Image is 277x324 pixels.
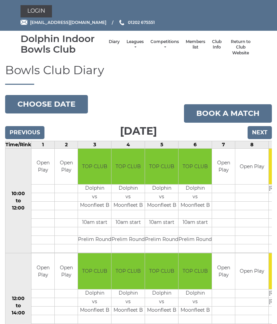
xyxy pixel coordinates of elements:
[212,39,222,50] a: Club Info
[111,193,145,202] td: vs
[5,95,88,113] button: Choose date
[30,20,106,25] span: [EMAIL_ADDRESS][DOMAIN_NAME]
[235,149,268,185] td: Open Play
[145,141,179,148] td: 5
[78,202,111,210] td: Moonfleet B
[78,298,111,306] td: vs
[21,33,105,55] div: Dolphin Indoor Bowls Club
[5,148,31,253] td: 10:00 to 12:00
[184,104,272,123] a: Book a match
[111,298,145,306] td: vs
[179,219,212,227] td: 10am start
[235,141,269,148] td: 8
[111,253,145,289] td: TOP CLUB
[78,289,111,298] td: Dolphin
[179,141,212,148] td: 6
[78,193,111,202] td: vs
[179,236,212,244] td: Prelim Round
[55,141,78,148] td: 2
[145,289,178,298] td: Dolphin
[21,19,106,26] a: Email [EMAIL_ADDRESS][DOMAIN_NAME]
[111,149,145,185] td: TOP CLUB
[179,149,212,185] td: TOP CLUB
[111,219,145,227] td: 10am start
[111,289,145,298] td: Dolphin
[179,298,212,306] td: vs
[145,219,178,227] td: 10am start
[21,20,27,25] img: Email
[78,185,111,193] td: Dolphin
[212,253,235,289] td: Open Play
[150,39,179,50] a: Competitions
[186,39,205,50] a: Members list
[179,306,212,315] td: Moonfleet B
[78,149,111,185] td: TOP CLUB
[248,126,272,139] input: Next
[111,141,145,148] td: 4
[228,39,253,56] a: Return to Club Website
[111,236,145,244] td: Prelim Round
[78,141,111,148] td: 3
[179,185,212,193] td: Dolphin
[145,149,178,185] td: TOP CLUB
[145,193,178,202] td: vs
[78,253,111,289] td: TOP CLUB
[111,202,145,210] td: Moonfleet B
[179,202,212,210] td: Moonfleet B
[179,253,212,289] td: TOP CLUB
[78,236,111,244] td: Prelim Round
[145,306,178,315] td: Moonfleet B
[179,289,212,298] td: Dolphin
[179,193,212,202] td: vs
[145,236,178,244] td: Prelim Round
[212,149,235,185] td: Open Play
[55,253,78,289] td: Open Play
[111,306,145,315] td: Moonfleet B
[145,253,178,289] td: TOP CLUB
[5,64,272,84] h1: Bowls Club Diary
[111,185,145,193] td: Dolphin
[127,39,144,50] a: Leagues
[145,298,178,306] td: vs
[145,185,178,193] td: Dolphin
[31,141,55,148] td: 1
[78,306,111,315] td: Moonfleet B
[78,219,111,227] td: 10am start
[119,20,124,25] img: Phone us
[128,20,155,25] span: 01202 675551
[212,141,235,148] td: 7
[55,149,78,185] td: Open Play
[5,141,31,148] td: Time/Rink
[109,39,120,45] a: Diary
[118,19,155,26] a: Phone us 01202 675551
[145,202,178,210] td: Moonfleet B
[31,253,54,289] td: Open Play
[21,5,52,17] a: Login
[235,253,268,289] td: Open Play
[31,149,54,185] td: Open Play
[5,126,44,139] input: Previous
